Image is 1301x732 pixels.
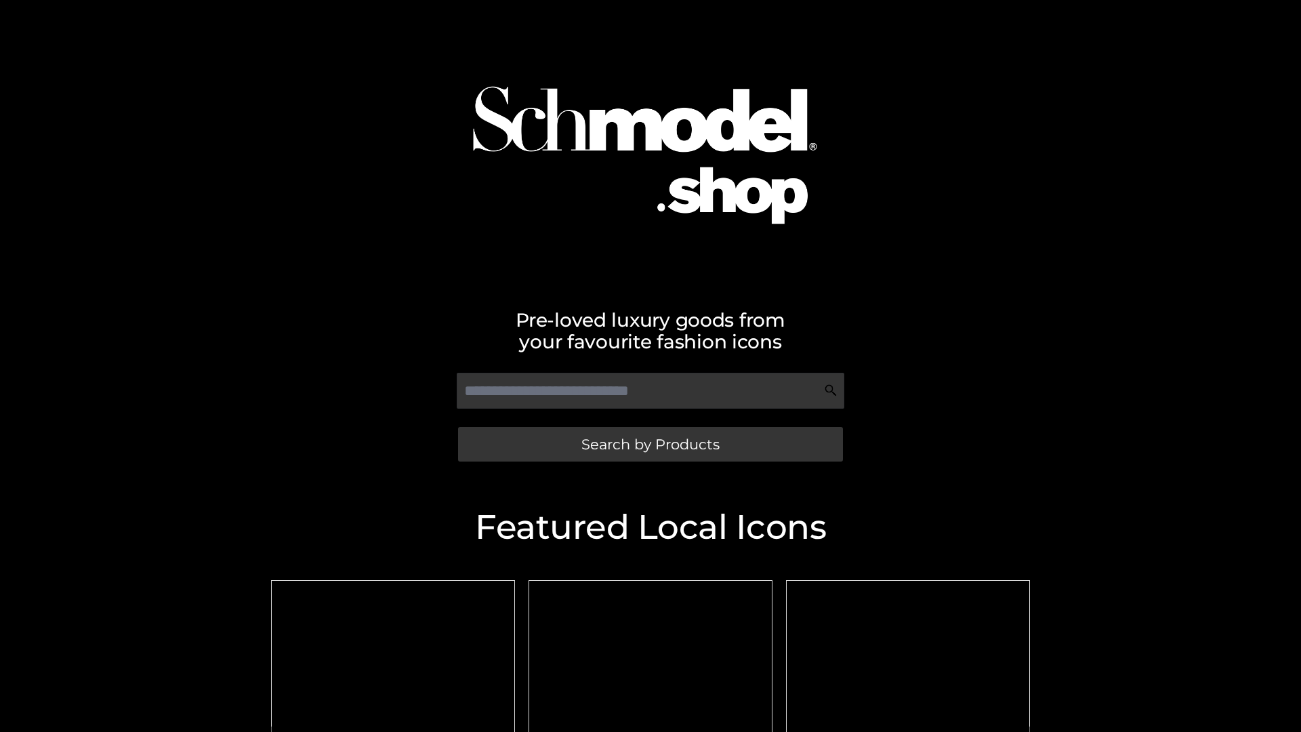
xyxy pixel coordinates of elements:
a: Search by Products [458,427,843,462]
span: Search by Products [581,437,720,451]
h2: Featured Local Icons​ [264,510,1037,544]
img: Search Icon [824,384,838,397]
h2: Pre-loved luxury goods from your favourite fashion icons [264,309,1037,352]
